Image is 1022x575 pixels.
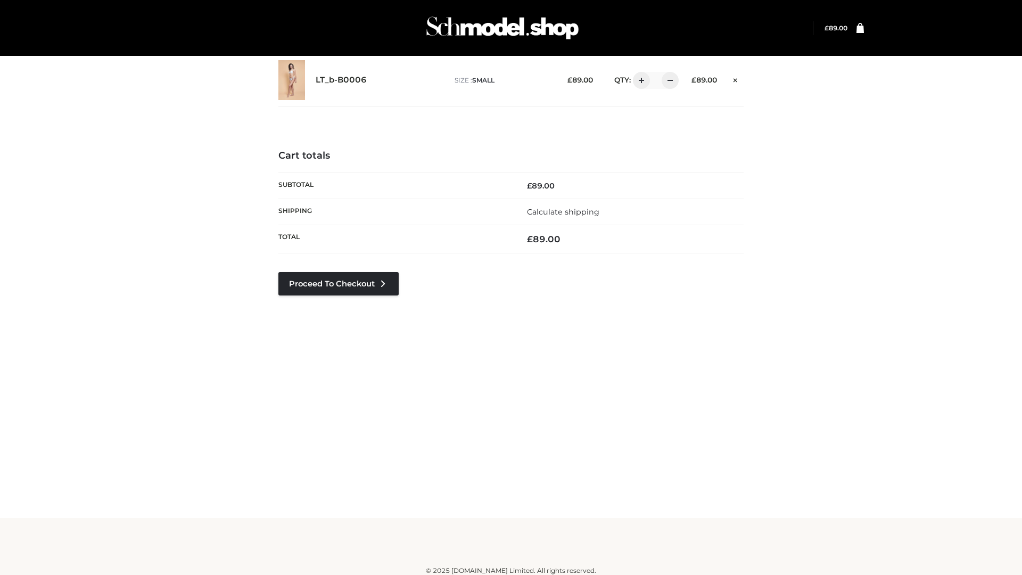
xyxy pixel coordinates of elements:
a: £89.00 [825,24,847,32]
bdi: 89.00 [567,76,593,84]
bdi: 89.00 [825,24,847,32]
a: Calculate shipping [527,207,599,217]
th: Shipping [278,199,511,225]
a: Proceed to Checkout [278,272,399,295]
img: Schmodel Admin 964 [423,7,582,49]
span: £ [567,76,572,84]
a: Remove this item [728,72,744,86]
th: Subtotal [278,172,511,199]
span: SMALL [472,76,494,84]
bdi: 89.00 [527,181,555,191]
th: Total [278,225,511,253]
a: LT_b-B0006 [316,75,367,85]
bdi: 89.00 [527,234,561,244]
div: QTY: [604,72,675,89]
h4: Cart totals [278,150,744,162]
bdi: 89.00 [691,76,717,84]
span: £ [825,24,829,32]
span: £ [691,76,696,84]
span: £ [527,234,533,244]
span: £ [527,181,532,191]
p: size : [455,76,551,85]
